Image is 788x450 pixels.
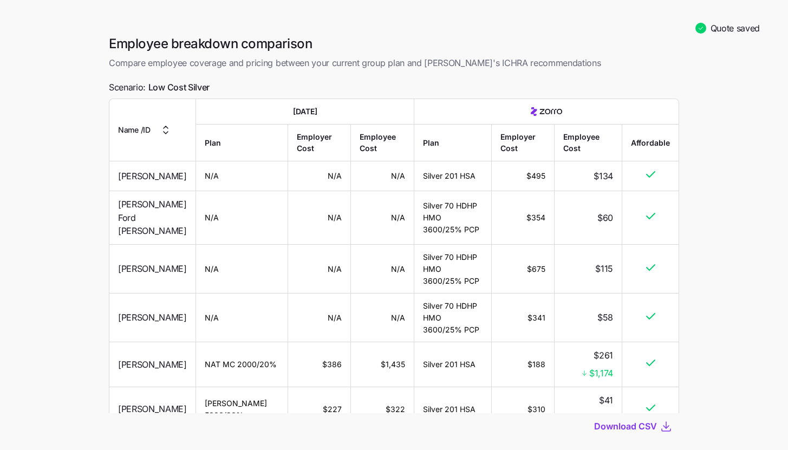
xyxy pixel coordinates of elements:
td: $386 [288,342,351,387]
td: Silver 201 HSA [414,387,491,432]
span: [PERSON_NAME] [118,311,187,324]
span: [PERSON_NAME] [118,262,187,276]
td: N/A [288,245,351,294]
td: N/A [351,191,414,244]
th: Plan [196,124,288,161]
span: [PERSON_NAME] Ford [PERSON_NAME] [118,197,187,237]
td: N/A [351,161,414,191]
td: $310 [492,387,555,432]
th: Employer Cost [288,124,351,161]
td: $1,435 [351,342,414,387]
span: Name / ID [118,124,151,136]
span: Low Cost Silver [148,81,210,94]
th: Employer Cost [492,124,555,161]
td: $227 [288,387,351,432]
td: NAT MC 2000/20% [196,342,288,387]
td: $675 [492,245,555,294]
span: [PERSON_NAME] [118,357,187,371]
span: $261 [594,349,613,362]
td: N/A [196,161,288,191]
span: Compare employee coverage and pricing between your current group plan and [PERSON_NAME]'s ICHRA r... [109,56,679,70]
span: $281 [594,411,613,425]
td: Silver 201 HSA [414,342,491,387]
h1: Employee breakdown comparison [109,35,679,52]
span: $60 [597,211,613,224]
td: Silver 70 HDHP HMO 3600/25% PCP [414,294,491,342]
td: $495 [492,161,555,191]
span: Scenario: [109,81,210,94]
td: $341 [492,294,555,342]
td: Silver 201 HSA [414,161,491,191]
td: $322 [351,387,414,432]
td: N/A [351,294,414,342]
button: Download CSV [594,420,660,433]
span: Download CSV [594,420,657,433]
span: $58 [597,311,613,324]
td: N/A [351,245,414,294]
button: Name /ID [118,123,172,136]
td: [PERSON_NAME] 5000/20% [196,387,288,432]
span: [PERSON_NAME] [118,402,187,416]
td: N/A [196,245,288,294]
td: N/A [196,191,288,244]
span: $41 [599,393,613,407]
span: $1,174 [589,367,613,380]
span: $115 [595,262,613,276]
td: Silver 70 HDHP HMO 3600/25% PCP [414,245,491,294]
th: Plan [414,124,491,161]
td: $354 [492,191,555,244]
td: N/A [288,191,351,244]
span: $134 [594,169,613,182]
td: $188 [492,342,555,387]
td: N/A [288,294,351,342]
td: N/A [196,294,288,342]
th: Affordable [622,124,679,161]
span: [PERSON_NAME] [118,169,187,182]
span: Quote saved [711,22,760,35]
td: Silver 70 HDHP HMO 3600/25% PCP [414,191,491,244]
th: Employee Cost [555,124,622,161]
td: N/A [288,161,351,191]
th: [DATE] [196,99,414,125]
th: Employee Cost [351,124,414,161]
